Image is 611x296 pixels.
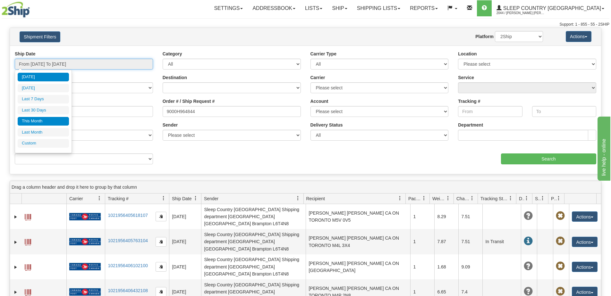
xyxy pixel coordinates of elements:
li: [DATE] [18,73,69,81]
li: This Month [18,117,69,126]
button: Copy to clipboard [156,262,166,272]
span: Pickup Status [551,195,556,202]
a: Recipient filter column settings [395,193,405,204]
label: Department [458,122,483,128]
button: Copy to clipboard [156,237,166,247]
img: 20 - Canada Post [69,288,101,296]
a: Lists [300,0,327,16]
td: [DATE] [169,229,201,254]
img: 20 - Canada Post [69,213,101,221]
span: 2044 / [PERSON_NAME] [PERSON_NAME] [496,10,545,16]
button: Actions [572,262,598,272]
span: Pickup Not Assigned [556,262,565,271]
div: live help - online [5,4,59,12]
td: [DATE] [169,204,201,229]
span: Weight [432,195,446,202]
td: 1 [410,229,434,254]
label: Order # / Ship Request # [163,98,215,104]
label: Location [458,51,477,57]
span: Unknown [524,211,533,220]
label: Destination [163,74,187,81]
span: Sleep Country [GEOGRAPHIC_DATA] [502,5,601,11]
td: 8.29 [434,204,458,229]
label: Ship Date [15,51,36,57]
span: In Transit [524,237,533,246]
td: Sleep Country [GEOGRAPHIC_DATA] Shipping department [GEOGRAPHIC_DATA] [GEOGRAPHIC_DATA] Brampton ... [201,204,306,229]
label: Account [310,98,328,104]
span: Pickup Not Assigned [556,287,565,296]
span: Delivery Status [519,195,524,202]
button: Actions [572,211,598,222]
a: 1021956405618107 [108,213,148,218]
a: Expand [13,239,19,245]
label: Tracking # [458,98,480,104]
a: Expand [13,214,19,220]
td: 1 [410,204,434,229]
a: 1021956406432108 [108,288,148,293]
button: Actions [566,31,591,42]
span: Ship Date [172,195,191,202]
label: Service [458,74,474,81]
td: [PERSON_NAME] [PERSON_NAME] CA ON [GEOGRAPHIC_DATA] [306,254,410,279]
a: Label [25,211,31,221]
img: 20 - Canada Post [69,263,101,271]
label: Platform [475,33,494,40]
span: Pickup Not Assigned [556,237,565,246]
td: 7.51 [458,229,482,254]
a: Reports [405,0,443,16]
span: Charge [456,195,470,202]
a: Addressbook [248,0,300,16]
td: 1 [410,254,434,279]
label: Carrier [310,74,325,81]
input: To [532,106,596,117]
td: [PERSON_NAME] [PERSON_NAME] CA ON TORONTO M5V 0V5 [306,204,410,229]
a: Label [25,261,31,272]
td: 1.68 [434,254,458,279]
span: Carrier [69,195,83,202]
a: Shipment Issues filter column settings [537,193,548,204]
a: Tracking # filter column settings [158,193,169,204]
li: Last 30 Days [18,106,69,115]
a: Expand [13,289,19,295]
td: 9.09 [458,254,482,279]
a: Expand [13,264,19,270]
td: In Transit [482,229,521,254]
span: Recipient [306,195,325,202]
a: Ship [327,0,352,16]
input: Search [501,153,596,164]
img: logo2044.jpg [2,2,30,18]
a: 1021956406102100 [108,263,148,268]
a: Packages filter column settings [419,193,429,204]
span: Pickup Not Assigned [556,211,565,220]
td: 7.87 [434,229,458,254]
a: Ship Date filter column settings [190,193,201,204]
a: Pickup Status filter column settings [553,193,564,204]
span: Tracking # [108,195,129,202]
a: Sleep Country [GEOGRAPHIC_DATA] 2044 / [PERSON_NAME] [PERSON_NAME] [492,0,609,16]
label: Sender [163,122,178,128]
input: From [458,106,522,117]
a: Settings [209,0,248,16]
a: 1021956405763104 [108,238,148,243]
td: [DATE] [169,254,201,279]
li: Custom [18,139,69,148]
li: Last Month [18,128,69,137]
span: Sender [204,195,218,202]
a: Delivery Status filter column settings [521,193,532,204]
a: Carrier filter column settings [94,193,105,204]
td: Sleep Country [GEOGRAPHIC_DATA] Shipping department [GEOGRAPHIC_DATA] [GEOGRAPHIC_DATA] Brampton ... [201,254,306,279]
a: Tracking Status filter column settings [505,193,516,204]
a: Shipping lists [352,0,405,16]
label: Delivery Status [310,122,343,128]
button: Actions [572,237,598,247]
label: Category [163,51,182,57]
button: Copy to clipboard [156,212,166,221]
a: Label [25,236,31,246]
a: Charge filter column settings [467,193,478,204]
td: [PERSON_NAME] [PERSON_NAME] CA ON TORONTO M4L 3X4 [306,229,410,254]
iframe: chat widget [596,115,610,181]
span: Unknown [524,287,533,296]
span: Unknown [524,262,533,271]
span: Tracking Status [480,195,508,202]
td: 7.51 [458,204,482,229]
